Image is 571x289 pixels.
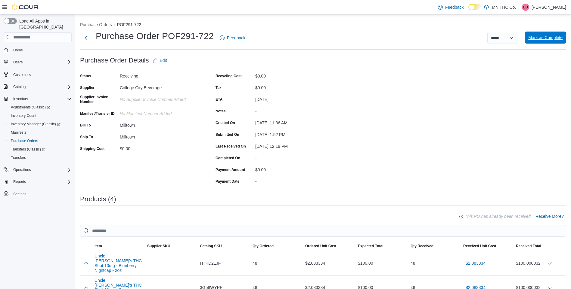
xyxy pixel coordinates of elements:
button: Reports [1,178,74,186]
span: Manifests [11,130,26,135]
div: $100.00 [355,257,408,269]
button: POF291-722 [117,22,141,27]
span: Inventory [13,96,28,101]
span: Purchase Orders [11,138,38,143]
span: Home [11,46,72,54]
div: No Supplier Invoice Number added [120,95,200,102]
span: Users [11,59,72,66]
button: Users [11,59,25,66]
button: Next [80,32,92,44]
p: [PERSON_NAME] [532,4,566,11]
label: Recycling Cost [216,74,242,78]
button: Received Total [514,241,566,251]
span: Transfers (Classic) [8,146,72,153]
label: ETA [216,97,222,102]
div: College City Beverage [120,83,200,90]
button: Qty Received [408,241,461,251]
span: Inventory Count [8,112,72,119]
div: $100.000032 [516,260,564,267]
label: Status [80,74,91,78]
button: Reports [11,178,28,185]
div: [DATE] 11:36 AM [255,118,336,125]
button: Customers [1,70,74,79]
div: 48 [408,257,461,269]
div: Receiving [120,71,200,78]
span: Qty Received [411,244,433,248]
a: Feedback [436,1,466,13]
button: Catalog [1,83,74,91]
button: $2.083334 [463,257,488,269]
a: Inventory Count [8,112,39,119]
span: Ordered Unit Cost [305,244,336,248]
span: Users [13,60,23,65]
span: Purchase Orders [8,137,72,144]
div: - [255,106,336,114]
a: Settings [11,190,29,198]
button: Received Unit Cost [461,241,514,251]
span: Inventory Count [11,113,36,118]
button: Ordered Unit Cost [303,241,355,251]
button: Mark as Complete [525,32,566,44]
span: Adjustments (Classic) [11,105,50,110]
span: Inventory [11,95,72,102]
button: Supplier SKU [145,241,197,251]
span: Load All Apps in [GEOGRAPHIC_DATA] [17,18,72,30]
label: Submitted On [216,132,239,137]
p: This PO has already been received. [465,213,532,220]
div: [DATE] [255,95,336,102]
span: Inventory Manager (Classic) [11,122,61,126]
div: Milltown [120,132,200,139]
button: Operations [11,166,33,173]
span: Operations [13,167,31,172]
a: Manifests [8,129,29,136]
span: Operations [11,166,72,173]
span: Receive More? [535,213,564,219]
span: Supplier SKU [147,244,170,248]
label: Manifest/Transfer ID [80,111,115,116]
input: Dark Mode [468,4,481,10]
span: Transfers [11,155,26,160]
div: Milltown [120,120,200,128]
div: $0.00 [255,165,336,172]
button: Purchase Orders [80,22,112,27]
label: Completed On [216,156,240,160]
button: Receive More? [533,210,566,222]
span: Catalog [11,83,72,90]
button: Uncle [PERSON_NAME]'s THC Shot 10mg - Blueberry Nightcap - 2oz [95,254,142,273]
span: Reports [11,178,72,185]
div: $0.00 [255,71,336,78]
div: Emma Docken [522,4,529,11]
button: Operations [1,166,74,174]
button: Expected Total [355,241,408,251]
button: Inventory [11,95,30,102]
nav: Complex example [4,43,72,214]
span: Adjustments (Classic) [8,104,72,111]
span: $2.083334 [466,260,486,266]
label: Notes [216,109,225,114]
div: No Manifest Number added [120,109,200,116]
span: Catalog SKU [200,244,222,248]
span: Transfers [8,154,72,161]
label: Ship To [80,135,93,139]
label: Payment Date [216,179,239,184]
nav: An example of EuiBreadcrumbs [80,22,566,29]
h1: Purchase Order POF291-722 [96,30,214,42]
a: Home [11,47,25,54]
button: Qty Ordered [250,241,303,251]
a: Adjustments (Classic) [6,103,74,111]
div: - [255,177,336,184]
button: Inventory [1,95,74,103]
a: Transfers (Classic) [6,145,74,154]
button: Catalog [11,83,28,90]
label: Tax [216,85,222,90]
button: Settings [1,190,74,198]
label: Last Received On [216,144,246,149]
button: Inventory Count [6,111,74,120]
span: Item [95,244,102,248]
span: Inventory Manager (Classic) [8,120,72,128]
a: Feedback [217,32,248,44]
a: Adjustments (Classic) [8,104,53,111]
p: MN THC Co. [492,4,516,11]
a: Transfers (Classic) [8,146,48,153]
div: $0.00 [255,83,336,90]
